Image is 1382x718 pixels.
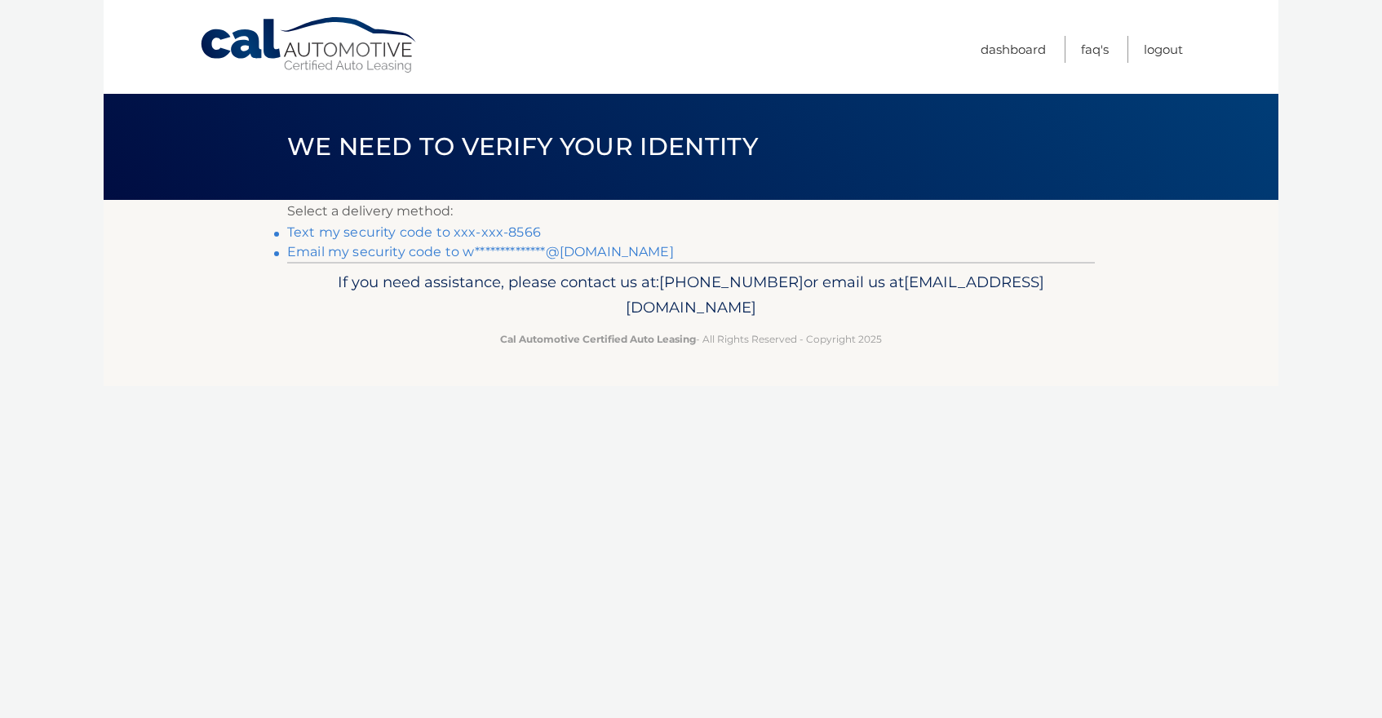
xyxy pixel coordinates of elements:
strong: Cal Automotive Certified Auto Leasing [500,333,696,345]
a: FAQ's [1081,36,1109,63]
a: Dashboard [981,36,1046,63]
p: - All Rights Reserved - Copyright 2025 [298,330,1084,348]
a: Text my security code to xxx-xxx-8566 [287,224,541,240]
span: We need to verify your identity [287,131,758,162]
p: Select a delivery method: [287,200,1095,223]
a: Cal Automotive [199,16,419,74]
p: If you need assistance, please contact us at: or email us at [298,269,1084,321]
span: [PHONE_NUMBER] [659,273,804,291]
a: Logout [1144,36,1183,63]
